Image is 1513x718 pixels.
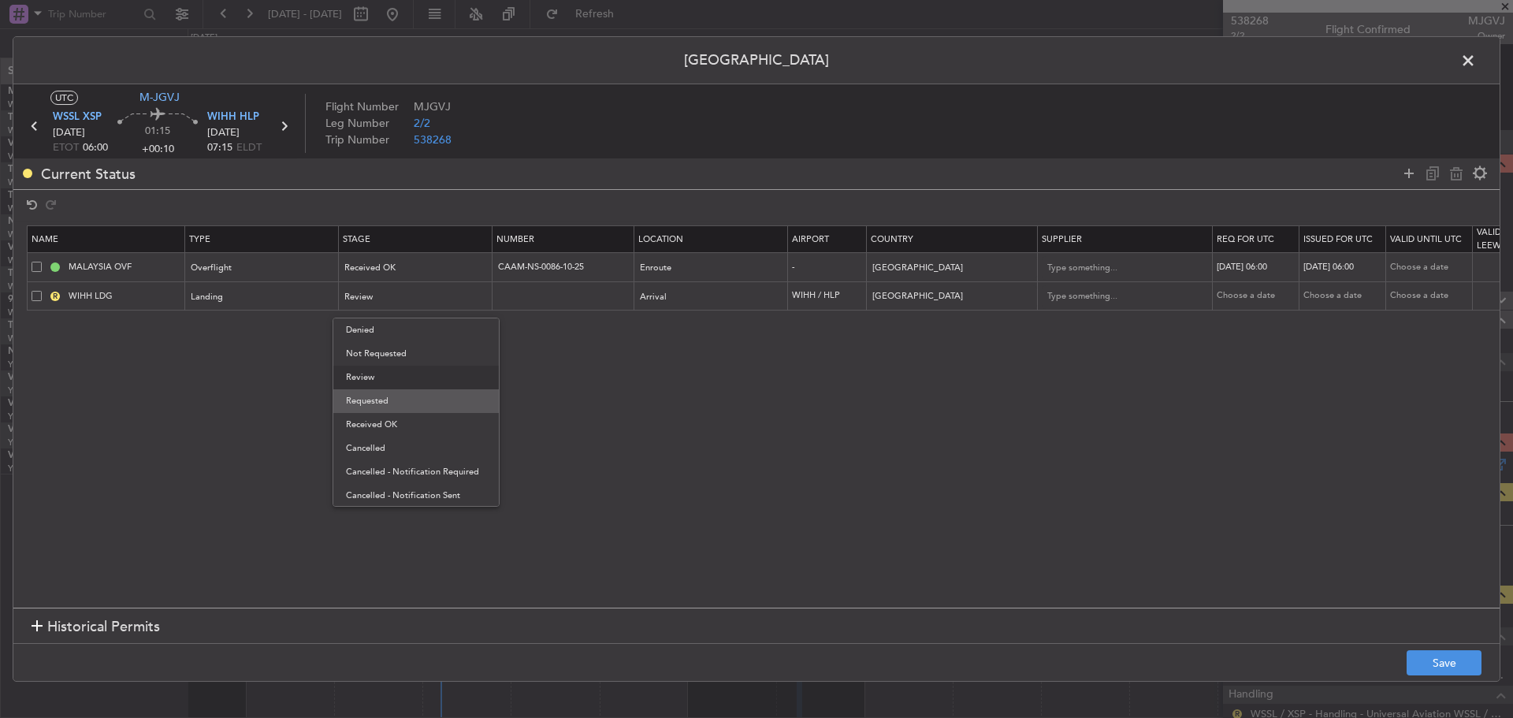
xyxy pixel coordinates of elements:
span: Cancelled - Notification Sent [346,484,486,508]
span: Review [346,366,486,389]
span: Cancelled [346,437,486,460]
span: Not Requested [346,342,486,366]
span: Cancelled - Notification Required [346,460,486,484]
span: Requested [346,389,486,413]
span: Received OK [346,413,486,437]
span: Denied [346,318,486,342]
